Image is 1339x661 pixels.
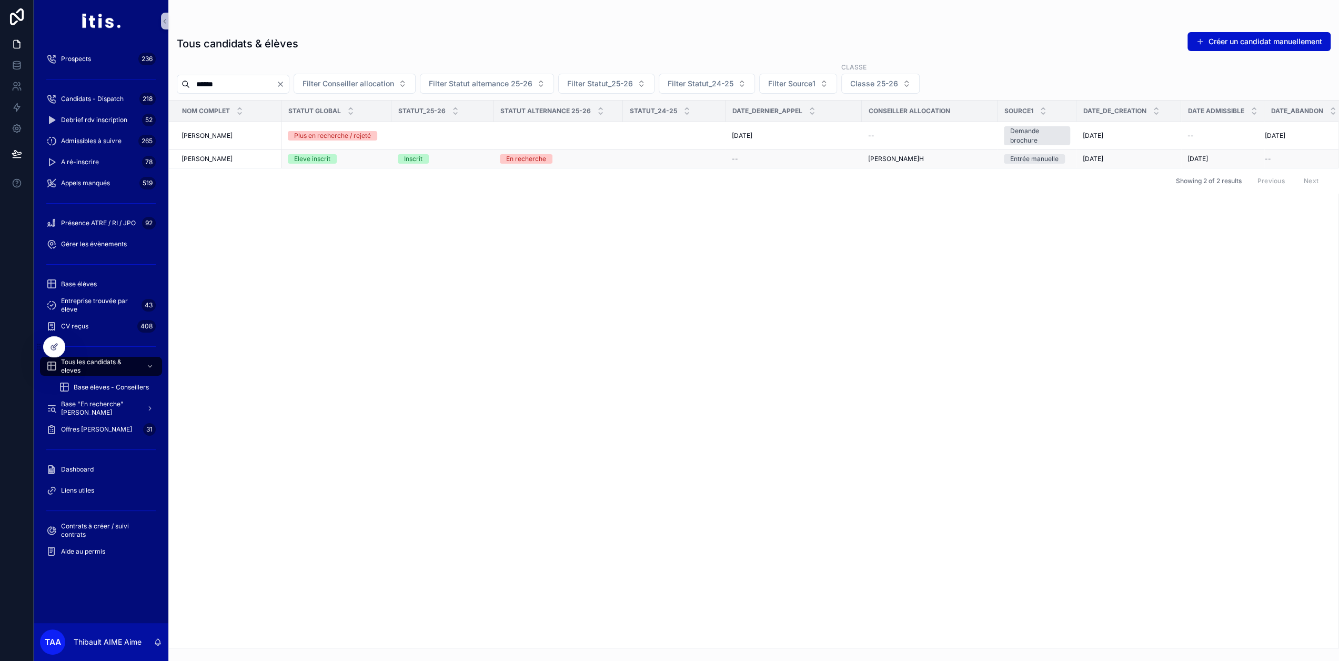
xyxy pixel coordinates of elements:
[53,378,162,397] a: Base élèves - Conseillers
[1010,126,1064,145] div: Demande brochure
[668,78,733,89] span: Filter Statut_24-25
[61,55,91,63] span: Prospects
[1187,155,1258,163] a: [DATE]
[40,235,162,254] a: Gérer les évènements
[1083,155,1103,163] span: [DATE]
[506,154,546,164] div: En recherche
[732,107,802,115] span: Date_dernier_appel
[61,280,97,288] span: Base élèves
[142,114,156,126] div: 52
[294,74,416,94] button: Select Button
[40,111,162,129] a: Debrief rdv inscription52
[1271,107,1323,115] span: Date_Abandon
[288,131,385,141] a: Plus en recherche / rejeté
[869,107,950,115] span: Conseiller allocation
[40,49,162,68] a: Prospects236
[182,132,275,140] a: [PERSON_NAME]
[732,132,855,140] a: [DATE]
[177,36,298,51] h1: Tous candidats & élèves
[1187,32,1331,51] button: Créer un candidat manuellement
[1265,132,1285,140] span: [DATE]
[1265,155,1271,163] span: --
[868,155,924,163] span: [PERSON_NAME]H
[732,132,752,140] span: [DATE]
[429,78,532,89] span: Filter Statut alternance 25-26
[61,179,110,187] span: Appels manqués
[40,214,162,233] a: Présence ATRE / RI / JPO92
[142,217,156,229] div: 92
[61,547,105,556] span: Aide au permis
[288,107,341,115] span: Statut global
[1010,154,1059,164] div: Entrée manuelle
[143,423,156,436] div: 31
[1187,132,1258,140] a: --
[1265,155,1331,163] a: --
[276,80,289,88] button: Clear
[1175,177,1241,185] span: Showing 2 of 2 results
[40,296,162,315] a: Entreprise trouvée par élève43
[139,177,156,189] div: 519
[74,637,142,647] p: Thibault AIME Aime
[61,297,137,314] span: Entreprise trouvée par élève
[420,74,554,94] button: Select Button
[182,132,233,140] span: [PERSON_NAME]
[500,154,617,164] a: En recherche
[40,399,162,418] a: Base "En recherche" [PERSON_NAME]
[1083,132,1103,140] span: [DATE]
[45,636,61,648] span: TAA
[40,317,162,336] a: CV reçus408
[40,153,162,172] a: A ré-inscrire78
[137,320,156,333] div: 408
[850,78,898,89] span: Classe 25-26
[398,107,446,115] span: Statut_25-26
[659,74,755,94] button: Select Button
[61,116,127,124] span: Debrief rdv inscription
[1004,126,1070,145] a: Demande brochure
[34,42,168,575] div: scrollable content
[40,521,162,540] a: Contrats à créer / suivi contrats
[61,158,99,166] span: A ré-inscrire
[1004,154,1070,164] a: Entrée manuelle
[294,154,330,164] div: Eleve inscrit
[841,62,867,72] label: Classe
[404,154,422,164] div: Inscrit
[567,78,633,89] span: Filter Statut_25-26
[61,219,136,227] span: Présence ATRE / RI / JPO
[868,132,991,140] a: --
[61,95,124,103] span: Candidats - Dispatch
[61,240,127,248] span: Gérer les évènements
[40,542,162,561] a: Aide au permis
[1187,132,1194,140] span: --
[841,74,920,94] button: Select Button
[868,155,991,163] a: [PERSON_NAME]H
[40,460,162,479] a: Dashboard
[40,357,162,376] a: Tous les candidats & eleves
[868,132,874,140] span: --
[182,107,230,115] span: Nom complet
[61,425,132,434] span: Offres [PERSON_NAME]
[630,107,677,115] span: Statut_24-25
[768,78,816,89] span: Filter Source1
[732,155,855,163] a: --
[288,154,385,164] a: Eleve inscrit
[1083,155,1175,163] a: [DATE]
[40,174,162,193] a: Appels manqués519
[1004,107,1033,115] span: Source1
[139,93,156,105] div: 218
[40,420,162,439] a: Offres [PERSON_NAME]31
[138,135,156,147] div: 265
[61,137,122,145] span: Admissibles à suivre
[294,131,371,141] div: Plus en recherche / rejeté
[40,89,162,108] a: Candidats - Dispatch218
[398,154,487,164] a: Inscrit
[142,156,156,168] div: 78
[40,132,162,151] a: Admissibles à suivre265
[1083,132,1175,140] a: [DATE]
[61,358,138,375] span: Tous les candidats & eleves
[61,400,138,417] span: Base "En recherche" [PERSON_NAME]
[182,155,275,163] a: [PERSON_NAME]
[81,13,120,29] img: App logo
[61,322,88,330] span: CV reçus
[732,155,738,163] span: --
